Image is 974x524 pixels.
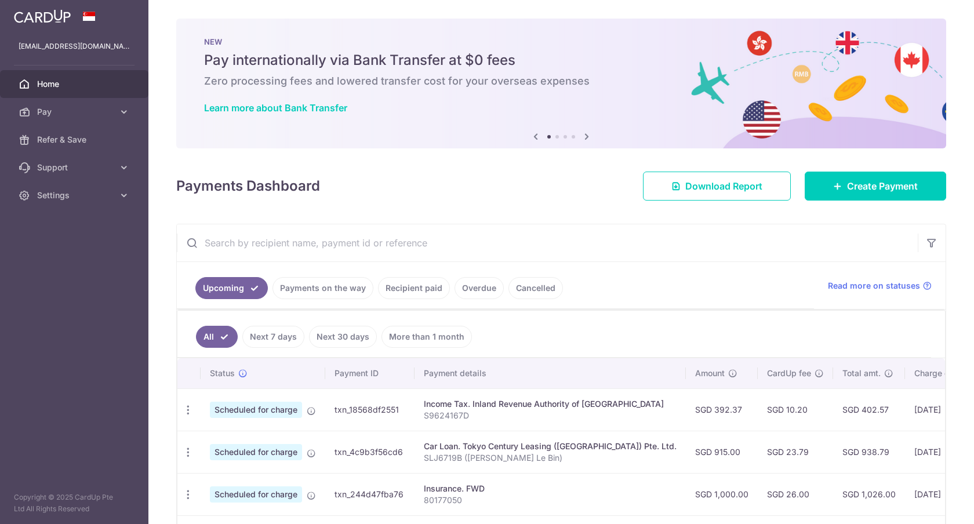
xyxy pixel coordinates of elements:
[767,367,811,379] span: CardUp fee
[309,326,377,348] a: Next 30 days
[37,134,114,145] span: Refer & Save
[833,431,905,473] td: SGD 938.79
[695,367,725,379] span: Amount
[176,19,946,148] img: Bank transfer banner
[758,388,833,431] td: SGD 10.20
[325,473,415,515] td: txn_244d47fba76
[805,172,946,201] a: Create Payment
[424,494,677,506] p: 80177050
[833,388,905,431] td: SGD 402.57
[508,277,563,299] a: Cancelled
[381,326,472,348] a: More than 1 month
[914,367,962,379] span: Charge date
[842,367,881,379] span: Total amt.
[833,473,905,515] td: SGD 1,026.00
[14,9,71,23] img: CardUp
[378,277,450,299] a: Recipient paid
[758,473,833,515] td: SGD 26.00
[424,398,677,410] div: Income Tax. Inland Revenue Authority of [GEOGRAPHIC_DATA]
[424,452,677,464] p: SLJ6719B ([PERSON_NAME] Le Bin)
[210,402,302,418] span: Scheduled for charge
[415,358,686,388] th: Payment details
[196,326,238,348] a: All
[37,78,114,90] span: Home
[686,388,758,431] td: SGD 392.37
[176,176,320,196] h4: Payments Dashboard
[686,431,758,473] td: SGD 915.00
[325,388,415,431] td: txn_18568df2551
[643,172,791,201] a: Download Report
[37,106,114,118] span: Pay
[828,280,932,292] a: Read more on statuses
[210,486,302,503] span: Scheduled for charge
[685,179,762,193] span: Download Report
[19,41,130,52] p: [EMAIL_ADDRESS][DOMAIN_NAME]
[177,224,918,261] input: Search by recipient name, payment id or reference
[204,37,918,46] p: NEW
[37,190,114,201] span: Settings
[424,483,677,494] div: Insurance. FWD
[210,444,302,460] span: Scheduled for charge
[204,74,918,88] h6: Zero processing fees and lowered transfer cost for your overseas expenses
[828,280,920,292] span: Read more on statuses
[204,102,347,114] a: Learn more about Bank Transfer
[686,473,758,515] td: SGD 1,000.00
[210,367,235,379] span: Status
[195,277,268,299] a: Upcoming
[272,277,373,299] a: Payments on the way
[424,410,677,421] p: S9624167D
[37,162,114,173] span: Support
[455,277,504,299] a: Overdue
[847,179,918,193] span: Create Payment
[325,431,415,473] td: txn_4c9b3f56cd6
[758,431,833,473] td: SGD 23.79
[325,358,415,388] th: Payment ID
[204,51,918,70] h5: Pay internationally via Bank Transfer at $0 fees
[424,441,677,452] div: Car Loan. Tokyo Century Leasing ([GEOGRAPHIC_DATA]) Pte. Ltd.
[242,326,304,348] a: Next 7 days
